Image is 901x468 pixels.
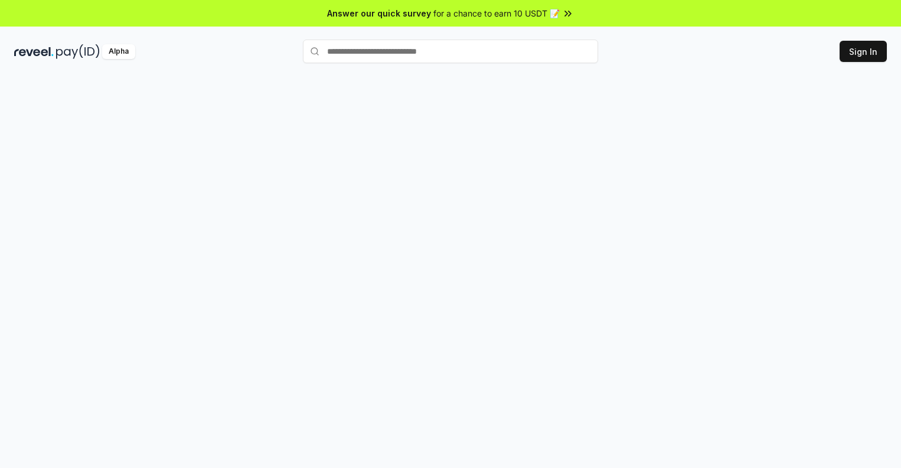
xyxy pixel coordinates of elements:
[840,41,887,62] button: Sign In
[56,44,100,59] img: pay_id
[433,7,560,19] span: for a chance to earn 10 USDT 📝
[327,7,431,19] span: Answer our quick survey
[102,44,135,59] div: Alpha
[14,44,54,59] img: reveel_dark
